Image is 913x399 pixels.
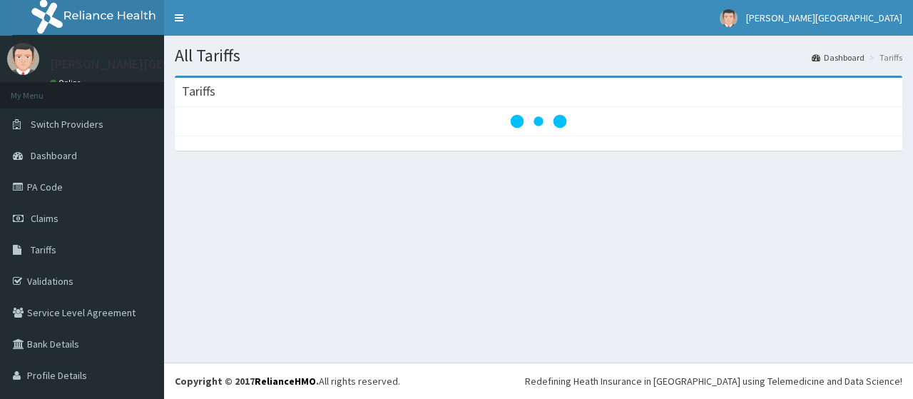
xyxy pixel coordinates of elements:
[175,46,902,65] h1: All Tariffs
[7,43,39,75] img: User Image
[182,85,215,98] h3: Tariffs
[50,78,84,88] a: Online
[866,51,902,64] li: Tariffs
[50,58,261,71] p: [PERSON_NAME][GEOGRAPHIC_DATA]
[31,243,56,256] span: Tariffs
[175,375,319,388] strong: Copyright © 2017 .
[812,51,864,64] a: Dashboard
[164,363,913,399] footer: All rights reserved.
[31,212,58,225] span: Claims
[746,11,902,24] span: [PERSON_NAME][GEOGRAPHIC_DATA]
[255,375,316,388] a: RelianceHMO
[720,9,738,27] img: User Image
[31,149,77,162] span: Dashboard
[510,93,567,150] svg: audio-loading
[31,118,103,131] span: Switch Providers
[525,374,902,388] div: Redefining Heath Insurance in [GEOGRAPHIC_DATA] using Telemedicine and Data Science!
